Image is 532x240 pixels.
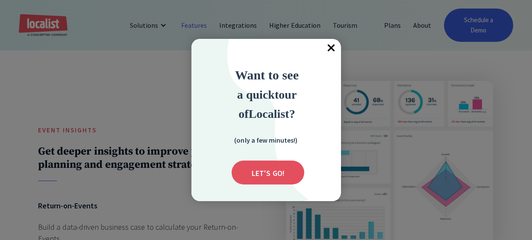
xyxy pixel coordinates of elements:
div: (only a few minutes!) [223,135,309,145]
div: Submit [232,161,304,184]
strong: (only a few minutes!) [234,136,297,144]
span: × [322,39,341,58]
span: a quick [237,88,275,101]
strong: Want to see [235,68,299,82]
div: Close popup [322,39,341,58]
strong: Localist? [249,107,295,120]
div: Want to see a quick tour of Localist? [212,65,323,123]
strong: to [275,88,285,101]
